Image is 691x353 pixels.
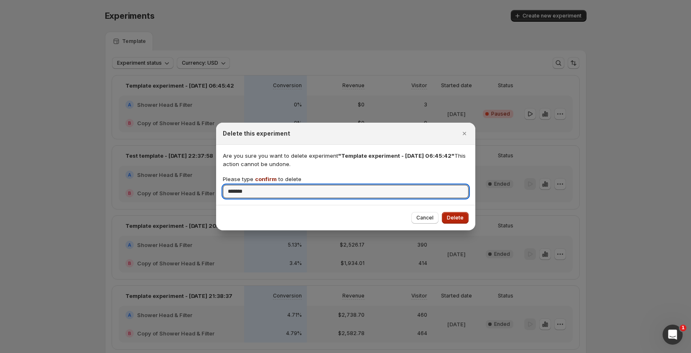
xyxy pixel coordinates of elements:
[255,176,277,182] span: confirm
[442,212,469,224] button: Delete
[223,151,469,168] p: Are you sure you want to delete experiment This action cannot be undone.
[223,175,301,183] p: Please type to delete
[680,325,686,331] span: 1
[338,152,454,159] span: "Template experiment - [DATE] 06:45:42"
[223,129,290,138] h2: Delete this experiment
[411,212,439,224] button: Cancel
[416,214,433,221] span: Cancel
[459,128,470,139] button: Close
[663,325,683,345] iframe: Intercom live chat
[447,214,464,221] span: Delete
